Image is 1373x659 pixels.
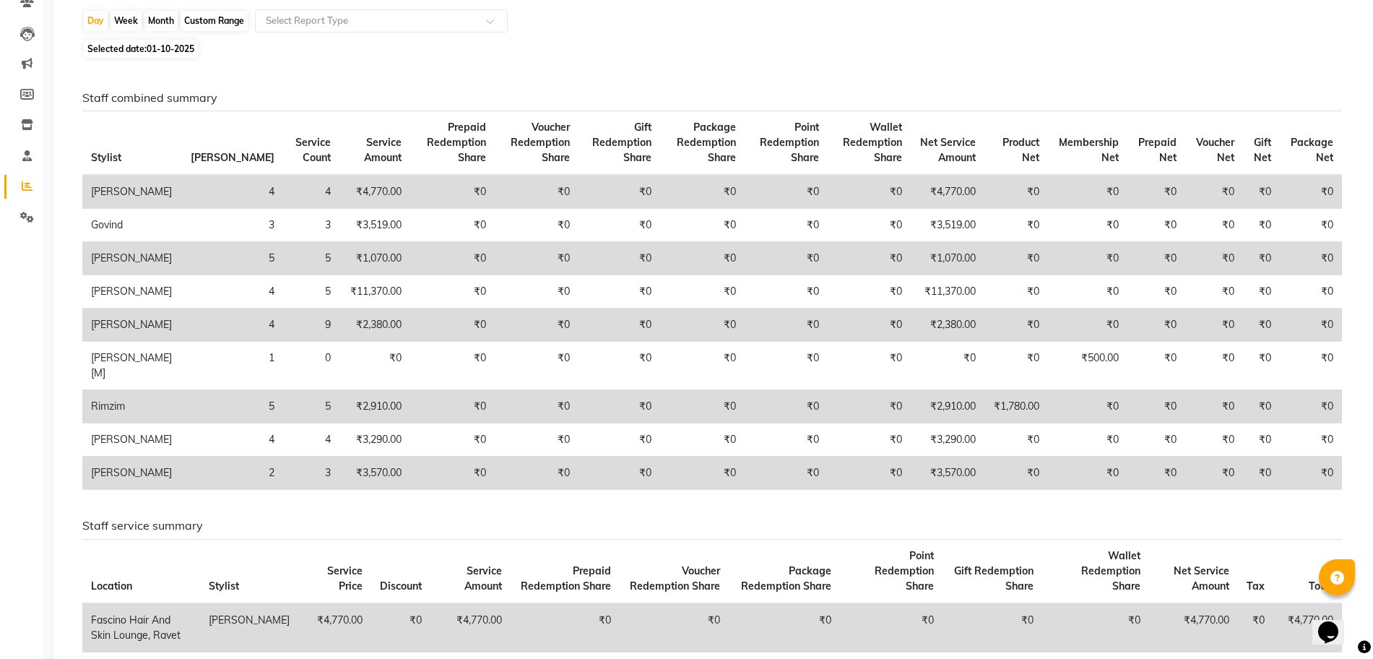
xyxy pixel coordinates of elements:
[495,423,579,457] td: ₹0
[371,603,430,652] td: ₹0
[592,121,651,164] span: Gift Redemption Share
[84,11,108,31] div: Day
[1185,390,1243,423] td: ₹0
[283,390,339,423] td: 5
[828,175,911,209] td: ₹0
[1185,242,1243,275] td: ₹0
[1280,242,1342,275] td: ₹0
[283,309,339,342] td: 9
[1127,457,1185,490] td: ₹0
[380,580,422,593] span: Discount
[1002,136,1039,164] span: Product Net
[1280,175,1342,209] td: ₹0
[745,209,827,242] td: ₹0
[495,275,579,309] td: ₹0
[579,457,660,490] td: ₹0
[745,390,827,423] td: ₹0
[1081,549,1140,593] span: Wallet Redemption Share
[828,275,911,309] td: ₹0
[410,423,494,457] td: ₹0
[1280,342,1342,390] td: ₹0
[1243,423,1280,457] td: ₹0
[182,423,283,457] td: 4
[984,175,1049,209] td: ₹0
[1280,209,1342,242] td: ₹0
[82,519,1342,533] h6: Staff service summary
[984,390,1049,423] td: ₹1,780.00
[82,275,182,309] td: [PERSON_NAME]
[660,242,745,275] td: ₹0
[1185,209,1243,242] td: ₹0
[364,136,402,164] span: Service Amount
[843,121,902,164] span: Wallet Redemption Share
[1243,175,1280,209] td: ₹0
[200,603,298,652] td: [PERSON_NAME]
[283,175,339,209] td: 4
[511,121,570,164] span: Voucher Redemption Share
[82,309,182,342] td: [PERSON_NAME]
[182,342,283,390] td: 1
[410,242,494,275] td: ₹0
[1280,457,1342,490] td: ₹0
[1243,390,1280,423] td: ₹0
[182,209,283,242] td: 3
[911,423,984,457] td: ₹3,290.00
[82,457,182,490] td: [PERSON_NAME]
[209,580,239,593] span: Stylist
[828,390,911,423] td: ₹0
[1243,309,1280,342] td: ₹0
[511,603,620,652] td: ₹0
[630,564,720,593] span: Voucher Redemption Share
[579,209,660,242] td: ₹0
[339,309,411,342] td: ₹2,380.00
[920,136,976,164] span: Net Service Amount
[283,423,339,457] td: 4
[82,423,182,457] td: [PERSON_NAME]
[579,342,660,390] td: ₹0
[495,242,579,275] td: ₹0
[911,275,984,309] td: ₹11,370.00
[181,11,248,31] div: Custom Range
[1243,342,1280,390] td: ₹0
[1048,209,1127,242] td: ₹0
[410,457,494,490] td: ₹0
[1127,309,1185,342] td: ₹0
[1280,423,1342,457] td: ₹0
[954,564,1034,593] span: Gift Redemption Share
[182,175,283,209] td: 4
[182,309,283,342] td: 4
[911,242,984,275] td: ₹1,070.00
[1309,580,1333,593] span: Total
[82,603,200,652] td: Fascino Hair And Skin Lounge, Ravet
[984,309,1049,342] td: ₹0
[1243,209,1280,242] td: ₹0
[339,209,411,242] td: ₹3,519.00
[1059,136,1119,164] span: Membership Net
[1185,275,1243,309] td: ₹0
[495,175,579,209] td: ₹0
[283,342,339,390] td: 0
[495,457,579,490] td: ₹0
[1243,457,1280,490] td: ₹0
[911,457,984,490] td: ₹3,570.00
[82,209,182,242] td: Govind
[660,423,745,457] td: ₹0
[1127,275,1185,309] td: ₹0
[1048,309,1127,342] td: ₹0
[339,390,411,423] td: ₹2,910.00
[182,390,283,423] td: 5
[745,342,827,390] td: ₹0
[82,390,182,423] td: Rimzim
[1273,603,1342,652] td: ₹4,770.00
[91,580,132,593] span: Location
[741,564,831,593] span: Package Redemption Share
[339,342,411,390] td: ₹0
[1048,275,1127,309] td: ₹0
[1243,275,1280,309] td: ₹0
[745,457,827,490] td: ₹0
[1280,309,1342,342] td: ₹0
[660,390,745,423] td: ₹0
[283,457,339,490] td: 3
[295,136,331,164] span: Service Count
[677,121,736,164] span: Package Redemption Share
